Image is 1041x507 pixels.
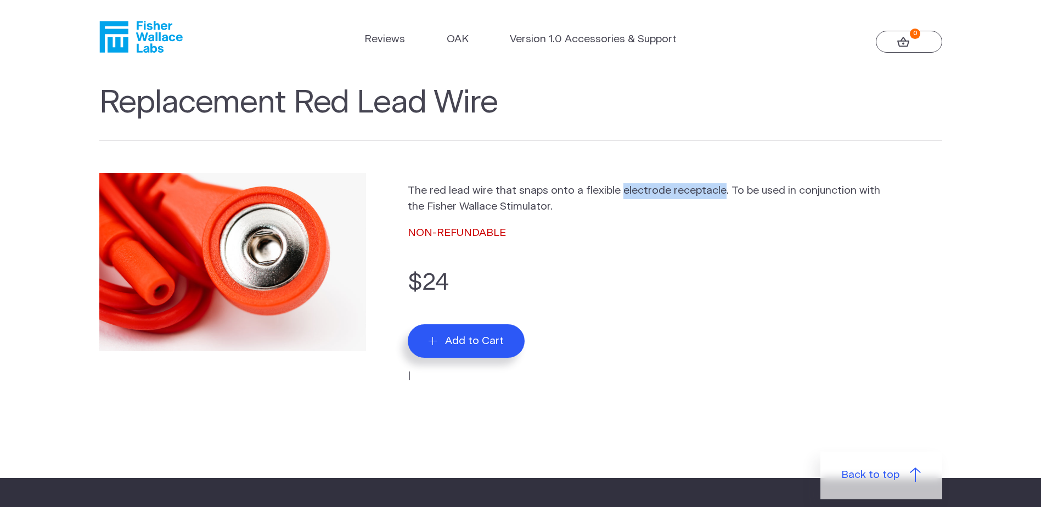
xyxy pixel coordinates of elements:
span: Add to Cart [445,335,504,347]
a: Back to top [820,452,942,499]
h1: Replacement Red Lead Wire [99,84,942,142]
img: Replacement Red Lead Wire [99,173,367,351]
a: Fisher Wallace [99,21,183,53]
p: $24 [408,265,942,301]
a: Reviews [364,32,405,48]
a: Version 1.0 Accessories & Support [510,32,677,48]
p: The red lead wire that snaps onto a flexible electrode receptacle. To be used in conjunction with... [408,183,893,215]
a: OAK [447,32,469,48]
strong: 0 [910,29,920,39]
button: Add to Cart [408,324,525,358]
span: NON-REFUNDABLE [408,228,506,238]
span: Back to top [841,467,899,483]
form: | [408,265,942,384]
a: 0 [876,31,942,53]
